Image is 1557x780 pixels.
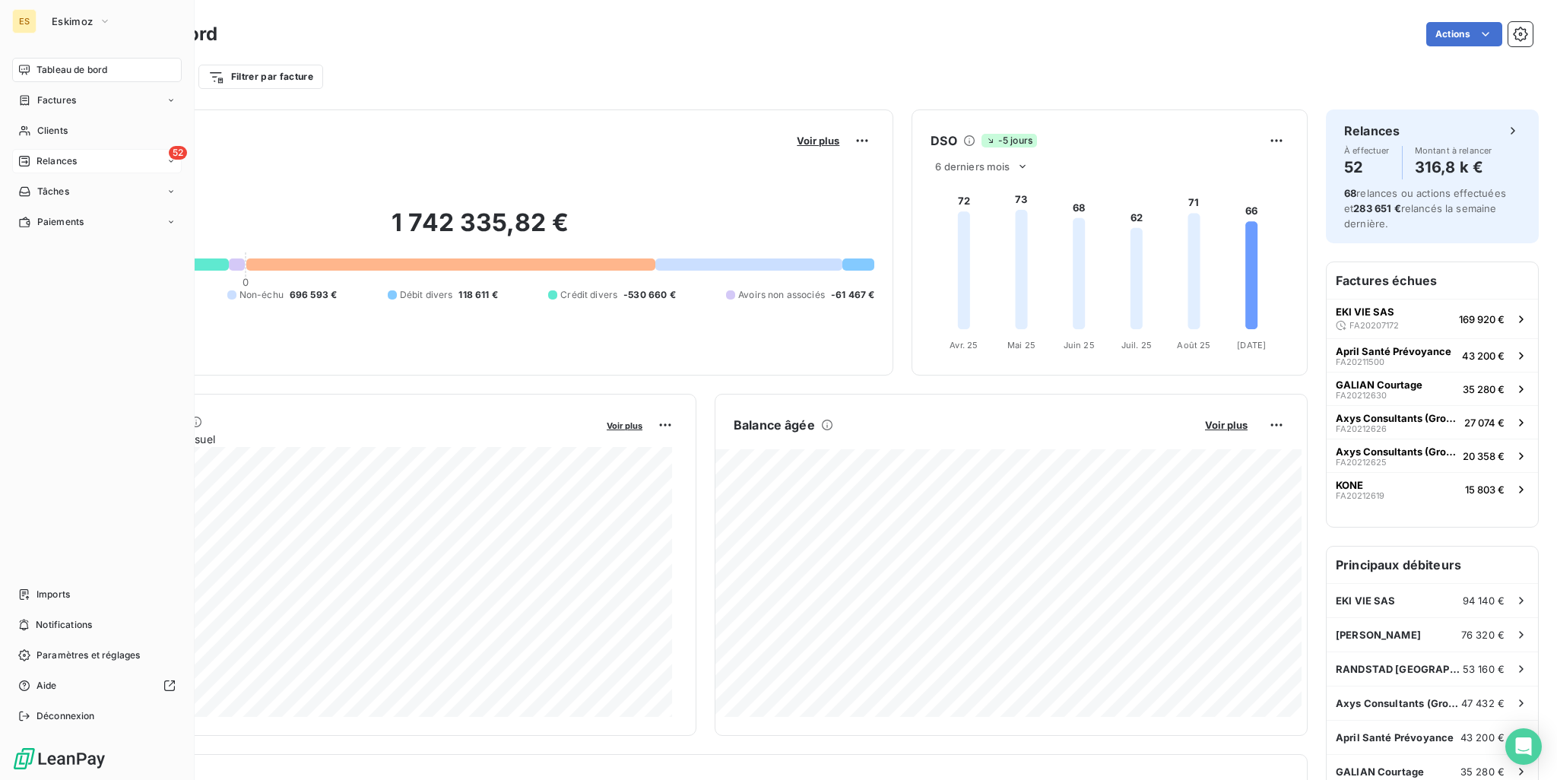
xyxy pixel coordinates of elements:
span: 283 651 € [1353,202,1400,214]
span: Paramètres et réglages [36,648,140,662]
span: 20 358 € [1463,450,1505,462]
span: Aide [36,679,57,693]
tspan: [DATE] [1238,340,1267,350]
span: RANDSTAD [GEOGRAPHIC_DATA] [1336,663,1463,675]
span: Axys Consultants (Groupe Volkswagen Fran [1336,697,1461,709]
span: [PERSON_NAME] [1336,629,1421,641]
span: Voir plus [797,135,839,147]
h6: DSO [931,132,956,150]
span: 52 [169,146,187,160]
h4: 52 [1344,155,1390,179]
span: 15 803 € [1465,484,1505,496]
span: Avoirs non associés [738,288,825,302]
button: KONEFA2021261915 803 € [1327,472,1538,506]
span: FA20211500 [1336,357,1384,366]
span: Relances [36,154,77,168]
span: relances ou actions effectuées et relancés la semaine dernière. [1344,187,1506,230]
h6: Factures échues [1327,262,1538,299]
span: 35 280 € [1463,383,1505,395]
span: Chiffre d'affaires mensuel [86,431,596,447]
tspan: Juin 25 [1064,340,1095,350]
button: Voir plus [792,134,844,147]
tspan: Avr. 25 [950,340,978,350]
button: April Santé PrévoyanceFA2021150043 200 € [1327,338,1538,372]
tspan: Août 25 [1178,340,1211,350]
span: Notifications [36,618,92,632]
span: FA20207172 [1349,321,1399,330]
span: 35 280 € [1460,766,1505,778]
span: 0 [243,276,249,288]
span: Imports [36,588,70,601]
tspan: Juil. 25 [1121,340,1152,350]
button: Axys Consultants (Groupe Volkswagen FranFA2021262627 074 € [1327,405,1538,439]
span: 696 593 € [290,288,337,302]
span: Voir plus [607,420,642,431]
h6: Principaux débiteurs [1327,547,1538,583]
span: Tâches [37,185,69,198]
span: KONE [1336,479,1363,491]
button: Axys Consultants (Groupe Volkswagen FranFA2021262520 358 € [1327,439,1538,472]
span: Paiements [37,215,84,229]
span: 6 derniers mois [935,160,1010,173]
div: ES [12,9,36,33]
span: EKI VIE SAS [1336,595,1396,607]
button: Filtrer par facture [198,65,323,89]
span: 27 074 € [1464,417,1505,429]
h4: 316,8 k € [1415,155,1492,179]
span: FA20212626 [1336,424,1387,433]
span: FA20212630 [1336,391,1387,400]
span: Axys Consultants (Groupe Volkswagen Fran [1336,445,1457,458]
button: EKI VIE SASFA20207172169 920 € [1327,299,1538,338]
span: Factures [37,94,76,107]
span: 43 200 € [1462,350,1505,362]
button: Voir plus [1200,418,1252,432]
span: 118 611 € [458,288,497,302]
button: GALIAN CourtageFA2021263035 280 € [1327,372,1538,405]
span: Tableau de bord [36,63,107,77]
span: Voir plus [1205,419,1248,431]
h6: Relances [1344,122,1400,140]
div: Open Intercom Messenger [1505,728,1542,765]
span: FA20212625 [1336,458,1387,467]
span: April Santé Prévoyance [1336,731,1454,744]
span: Débit divers [400,288,453,302]
span: Axys Consultants (Groupe Volkswagen Fran [1336,412,1458,424]
span: Eskimoz [52,15,93,27]
span: -530 660 € [623,288,676,302]
span: Crédit divers [560,288,617,302]
span: EKI VIE SAS [1336,306,1394,318]
span: 43 200 € [1460,731,1505,744]
button: Actions [1426,22,1502,46]
span: Non-échu [239,288,284,302]
span: Montant à relancer [1415,146,1492,155]
span: 53 160 € [1463,663,1505,675]
span: GALIAN Courtage [1336,766,1424,778]
span: -5 jours [981,134,1037,147]
a: Aide [12,674,182,698]
button: Voir plus [602,418,647,432]
span: 94 140 € [1463,595,1505,607]
span: À effectuer [1344,146,1390,155]
tspan: Mai 25 [1007,340,1035,350]
img: Logo LeanPay [12,747,106,771]
span: GALIAN Courtage [1336,379,1422,391]
span: Déconnexion [36,709,95,723]
span: April Santé Prévoyance [1336,345,1451,357]
span: FA20212619 [1336,491,1384,500]
span: -61 467 € [831,288,874,302]
span: Clients [37,124,68,138]
span: 47 432 € [1461,697,1505,709]
span: 169 920 € [1459,313,1505,325]
h2: 1 742 335,82 € [86,208,874,253]
span: 76 320 € [1461,629,1505,641]
h6: Balance âgée [734,416,815,434]
span: 68 [1344,187,1356,199]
